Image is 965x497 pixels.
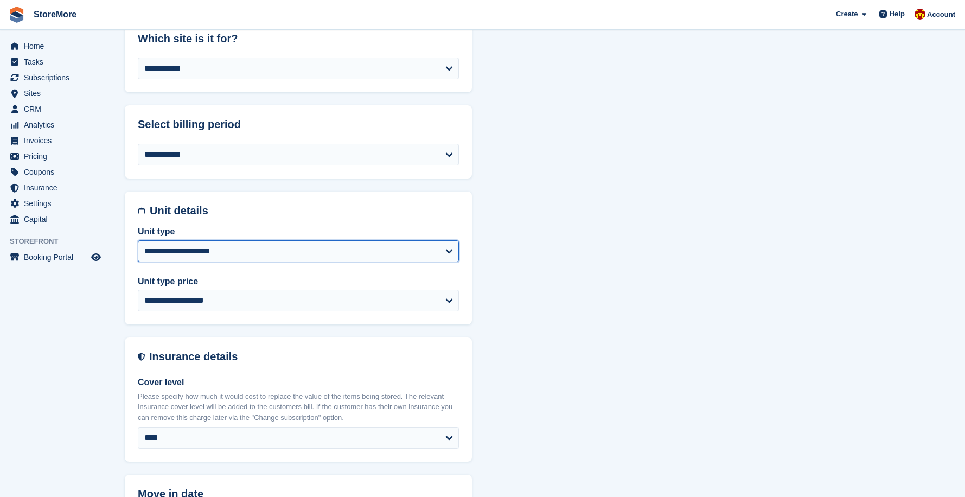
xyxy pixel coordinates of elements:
span: Booking Portal [24,250,89,265]
span: Account [927,9,955,20]
span: Pricing [24,149,89,164]
span: Storefront [10,236,108,247]
a: menu [5,212,103,227]
img: Store More Team [915,9,925,20]
h2: Insurance details [149,351,459,363]
span: CRM [24,101,89,117]
span: Analytics [24,117,89,132]
a: StoreMore [29,5,81,23]
a: menu [5,133,103,148]
span: Create [836,9,858,20]
h2: Which site is it for? [138,33,459,45]
a: Preview store [90,251,103,264]
a: menu [5,180,103,195]
img: unit-details-icon-595b0c5c156355b767ba7b61e002efae458ec76ed5ec05730b8e856ff9ea34a9.svg [138,205,145,217]
img: stora-icon-8386f47178a22dfd0bd8f6a31ec36ba5ce8667c1dd55bd0f319d3a0aa187defe.svg [9,7,25,23]
h2: Unit details [150,205,459,217]
span: Capital [24,212,89,227]
span: Tasks [24,54,89,69]
img: insurance-details-icon-731ffda60807649b61249b889ba3c5e2b5c27d34e2e1fb37a309f0fde93ff34a.svg [138,351,145,363]
a: menu [5,196,103,211]
a: menu [5,70,103,85]
a: menu [5,54,103,69]
label: Unit type price [138,275,459,288]
a: menu [5,39,103,54]
span: Subscriptions [24,70,89,85]
span: Sites [24,86,89,101]
span: Help [890,9,905,20]
a: menu [5,164,103,180]
p: Please specify how much it would cost to replace the value of the items being stored. The relevan... [138,391,459,423]
h2: Select billing period [138,118,459,131]
a: menu [5,117,103,132]
a: menu [5,149,103,164]
a: menu [5,86,103,101]
span: Insurance [24,180,89,195]
span: Home [24,39,89,54]
span: Coupons [24,164,89,180]
span: Invoices [24,133,89,148]
label: Unit type [138,225,459,238]
a: menu [5,101,103,117]
span: Settings [24,196,89,211]
a: menu [5,250,103,265]
label: Cover level [138,376,459,389]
